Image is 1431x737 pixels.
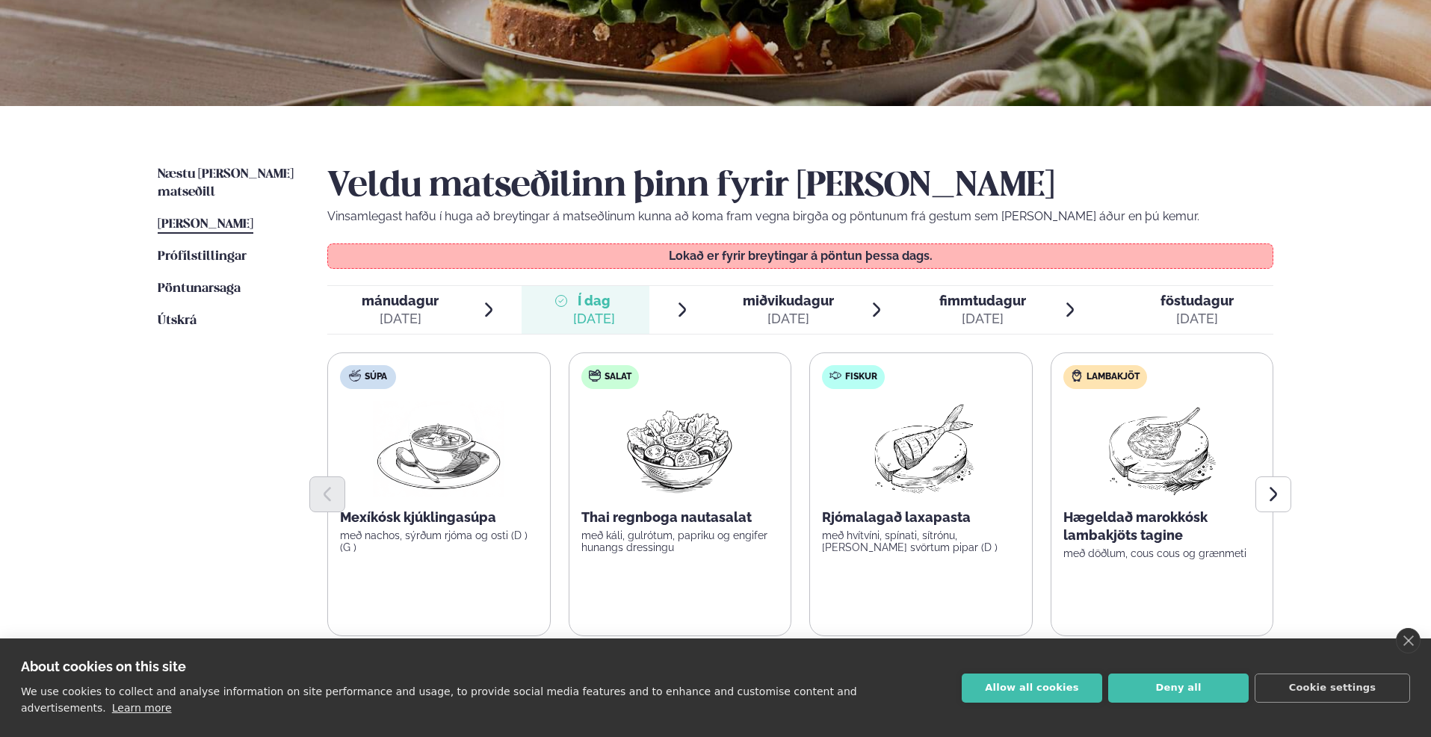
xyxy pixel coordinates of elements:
a: [PERSON_NAME] [158,216,253,234]
span: Pöntunarsaga [158,282,241,295]
div: [DATE] [743,310,834,328]
p: með nachos, sýrðum rjóma og osti (D ) (G ) [340,529,538,553]
p: Rjómalagað laxapasta [822,509,1020,526]
div: [DATE] [939,310,1026,328]
p: Hægeldað marokkósk lambakjöts tagine [1063,509,1261,544]
span: Lambakjöt [1087,371,1140,383]
div: [DATE] [573,310,615,328]
button: Allow all cookies [962,674,1102,703]
button: Next slide [1255,476,1291,512]
span: Prófílstillingar [158,250,247,263]
img: Soup.png [373,401,504,497]
span: miðvikudagur [743,293,834,308]
img: fish.svg [829,370,841,382]
p: með káli, gulrótum, papriku og engifer hunangs dressingu [581,529,779,553]
div: [DATE] [362,310,439,328]
img: Lamb-Meat.png [1095,401,1228,497]
span: Salat [605,371,631,383]
a: Learn more [112,702,172,714]
span: Útskrá [158,314,197,327]
span: mánudagur [362,293,439,308]
p: Lokað er fyrir breytingar á pöntun þessa dags. [343,250,1258,262]
p: með döðlum, cous cous og grænmeti [1063,547,1261,559]
div: [DATE] [1160,310,1234,328]
h2: Veldu matseðilinn þinn fyrir [PERSON_NAME] [327,166,1273,208]
span: Næstu [PERSON_NAME] matseðill [158,168,294,199]
a: Pöntunarsaga [158,280,241,298]
strong: About cookies on this site [21,659,186,674]
p: Mexíkósk kjúklingasúpa [340,509,538,526]
button: Deny all [1108,674,1249,703]
span: Súpa [365,371,387,383]
img: soup.svg [349,370,361,382]
button: Cookie settings [1255,674,1410,703]
a: Prófílstillingar [158,248,247,266]
a: Útskrá [158,312,197,330]
span: Fiskur [845,371,877,383]
img: Fish.png [855,401,987,497]
button: Previous slide [309,476,345,512]
span: föstudagur [1160,293,1234,308]
p: með hvítvíni, spínati, sítrónu, [PERSON_NAME] svörtum pipar (D ) [822,529,1020,553]
span: fimmtudagur [939,293,1026,308]
a: close [1396,628,1421,653]
img: Salad.png [613,401,746,497]
a: Næstu [PERSON_NAME] matseðill [158,166,297,202]
p: We use cookies to collect and analyse information on site performance and usage, to provide socia... [21,685,857,714]
p: Thai regnboga nautasalat [581,509,779,526]
span: Í dag [573,292,615,310]
span: [PERSON_NAME] [158,218,253,231]
img: salad.svg [589,370,601,382]
img: Lamb.svg [1071,370,1083,382]
p: Vinsamlegast hafðu í huga að breytingar á matseðlinum kunna að koma fram vegna birgða og pöntunum... [327,208,1273,226]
